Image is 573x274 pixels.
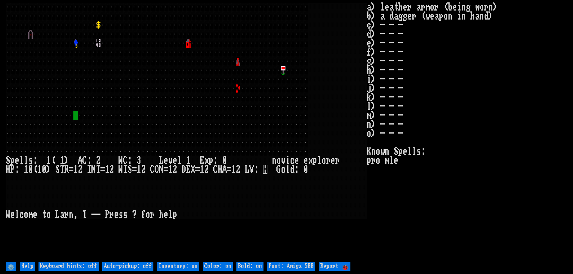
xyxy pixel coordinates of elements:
div: = [164,165,168,174]
div: W [119,165,123,174]
div: V [249,165,254,174]
div: i [285,156,290,165]
div: h [159,210,164,219]
div: ) [64,156,69,165]
div: A [78,156,82,165]
div: C [123,156,128,165]
input: Report 🐞 [319,262,350,271]
div: e [303,156,308,165]
div: ( [51,156,55,165]
div: o [322,156,326,165]
div: ) [46,165,51,174]
div: l [177,156,182,165]
div: S [55,165,60,174]
div: 1 [73,165,78,174]
div: o [276,156,281,165]
div: W [6,210,10,219]
div: C [150,165,155,174]
div: C [82,156,87,165]
input: Bold: on [236,262,263,271]
div: L [55,210,60,219]
div: ? [132,210,137,219]
div: v [281,156,285,165]
div: s [119,210,123,219]
div: : [294,165,299,174]
div: = [195,165,200,174]
div: A [222,165,227,174]
div: D [182,165,186,174]
div: l [285,165,290,174]
div: O [155,165,159,174]
div: r [109,210,114,219]
mark: H [263,165,267,174]
div: ( [33,165,37,174]
div: 1 [137,165,141,174]
div: L [245,165,249,174]
div: 3 [137,156,141,165]
div: d [290,165,294,174]
div: : [254,165,258,174]
div: l [24,156,28,165]
div: , [73,210,78,219]
input: Help [20,262,35,271]
div: o [281,165,285,174]
div: 2 [96,156,100,165]
div: P [10,165,15,174]
div: p [313,156,317,165]
div: c [290,156,294,165]
div: T [60,165,64,174]
div: 2 [204,165,209,174]
div: l [19,156,24,165]
div: P [105,210,109,219]
div: x [308,156,313,165]
div: r [150,210,155,219]
div: a [60,210,64,219]
div: o [146,210,150,219]
input: Keyboard hints: off [39,262,99,271]
div: H [6,165,10,174]
div: e [15,156,19,165]
div: r [64,210,69,219]
div: : [87,156,91,165]
div: = [100,165,105,174]
div: o [24,210,28,219]
div: 1 [186,156,191,165]
div: : [128,156,132,165]
div: o [46,210,51,219]
input: Font: Amiga 500 [267,262,315,271]
div: 1 [24,165,28,174]
div: L [159,156,164,165]
div: p [173,210,177,219]
div: 1 [200,165,204,174]
div: v [168,156,173,165]
div: f [141,210,146,219]
div: l [317,156,322,165]
input: Auto-pickup: off [102,262,153,271]
div: 1 [105,165,109,174]
div: = [132,165,137,174]
div: e [33,210,37,219]
div: 1 [168,165,173,174]
div: r [326,156,331,165]
div: p [10,156,15,165]
div: e [164,156,168,165]
div: 1 [231,165,236,174]
div: l [168,210,173,219]
div: e [114,210,119,219]
div: n [272,156,276,165]
div: = [69,165,73,174]
div: t [42,210,46,219]
div: 2 [173,165,177,174]
div: W [119,156,123,165]
input: Inventory: on [157,262,199,271]
div: : [213,156,218,165]
div: e [294,156,299,165]
div: R [64,165,69,174]
div: 0 [42,165,46,174]
div: 2 [141,165,146,174]
div: N [91,165,96,174]
div: T [96,165,100,174]
div: 0 [222,156,227,165]
div: s [28,156,33,165]
div: 1 [60,156,64,165]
